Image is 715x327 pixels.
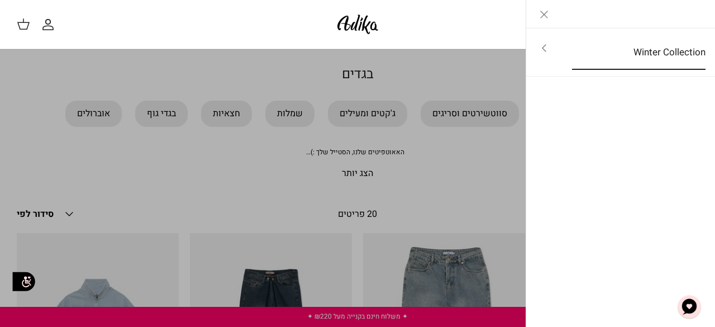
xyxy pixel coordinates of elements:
img: Adika IL [334,11,382,37]
button: צ'אט [673,290,706,324]
a: החשבון שלי [41,18,59,31]
img: accessibility_icon02.svg [8,266,39,297]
